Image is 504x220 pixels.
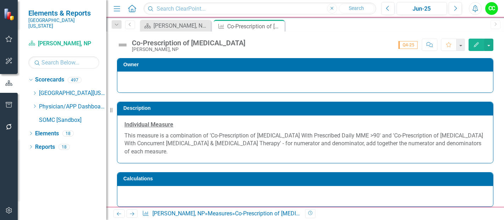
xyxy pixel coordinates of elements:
[39,89,106,97] a: [GEOGRAPHIC_DATA][US_STATE]
[35,76,64,84] a: Scorecards
[4,8,16,21] img: ClearPoint Strategy
[153,21,209,30] div: [PERSON_NAME], NP - Dashboard
[35,143,55,151] a: Reports
[68,77,82,83] div: 497
[398,41,418,49] span: Q4-25
[35,130,59,138] a: Elements
[39,116,106,124] a: SOMC [Sandbox]
[142,21,209,30] a: [PERSON_NAME], NP - Dashboard
[28,9,99,17] span: Elements & Reports
[28,17,99,29] small: [GEOGRAPHIC_DATA][US_STATE]
[339,4,374,13] button: Search
[132,39,245,47] div: Co-Prescription of [MEDICAL_DATA]
[227,22,283,31] div: Co-Prescription of [MEDICAL_DATA]
[208,210,232,217] a: Measures
[132,47,245,52] div: [PERSON_NAME], NP
[124,130,486,156] p: This measure is a combination of 'Co-Prescription of [MEDICAL_DATA] With Prescribed Daily MME >90...
[39,103,106,111] a: Physician/APP Dashboards
[349,5,364,11] span: Search
[144,2,376,15] input: Search ClearPoint...
[142,210,300,218] div: » »
[123,176,489,181] h3: Calculations
[235,210,324,217] div: Co-Prescription of [MEDICAL_DATA]
[62,130,74,136] div: 18
[152,210,205,217] a: [PERSON_NAME], NP
[124,121,173,128] strong: Individual Measure
[117,39,128,51] img: Not Defined
[399,5,444,13] div: Jun-25
[485,2,498,15] button: CC
[123,62,489,67] h3: Owner
[28,56,99,69] input: Search Below...
[397,2,447,15] button: Jun-25
[123,106,489,111] h3: Description
[58,144,70,150] div: 18
[28,40,99,48] a: [PERSON_NAME], NP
